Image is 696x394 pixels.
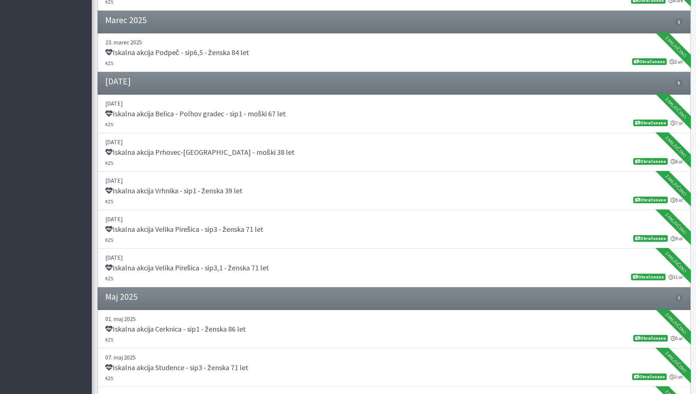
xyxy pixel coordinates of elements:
[105,198,113,204] small: KZS
[105,225,263,234] h5: Iskalna akcija Velika Pirešica - sip3 - ženska 71 let
[105,353,683,362] p: 07. maj 2025
[105,121,113,127] small: KZS
[105,363,248,372] h5: Iskalna akcija Studence - sip3 - ženska 71 let
[98,95,690,133] a: [DATE] Iskalna akcija Belica - Polhov gradec - sip1 - moški 67 let KZS 7 ur Obračunano Zaključeno
[675,295,682,302] span: 7
[675,19,682,25] span: 1
[631,274,665,280] span: Obračunano
[105,253,683,262] p: [DATE]
[105,48,249,57] h5: Iskalna akcija Podpeč - sip6,5 - ženska 84 let
[105,138,683,146] p: [DATE]
[675,80,682,86] span: 5
[105,263,269,272] h5: Iskalna akcija Velika Pirešica - sip3,1 - ženska 71 let
[98,310,690,349] a: 01. maj 2025 Iskalna akcija Cerknica - sip1 - ženska 86 let KZS 5 ur Obračunano Zaključeno
[633,158,667,165] span: Obračunano
[98,349,690,387] a: 07. maj 2025 Iskalna akcija Studence - sip3 - ženska 71 let KZS 2 uri Obračunano Zaključeno
[98,33,690,72] a: 23. marec 2025 Iskalna akcija Podpeč - sip6,5 - ženska 84 let KZS 2 uri Obračunano Zaključeno
[105,99,683,108] p: [DATE]
[632,373,666,380] span: Obračunano
[98,133,690,172] a: [DATE] Iskalna akcija Prhovec-[GEOGRAPHIC_DATA] - moški 38 let KZS 6 ur Obračunano Zaključeno
[105,325,246,333] h5: Iskalna akcija Cerknica - sip1 - ženska 86 let
[98,210,690,249] a: [DATE] Iskalna akcija Velika Pirešica - sip3 - ženska 71 let KZS 9 ur Obračunano Zaključeno
[633,120,667,126] span: Obračunano
[105,276,113,281] small: KZS
[105,15,147,26] h4: Marec 2025
[105,176,683,185] p: [DATE]
[105,314,683,323] p: 01. maj 2025
[105,148,295,157] h5: Iskalna akcija Prhovec-[GEOGRAPHIC_DATA] - moški 38 let
[105,375,113,381] small: KZS
[105,237,113,243] small: KZS
[98,172,690,210] a: [DATE] Iskalna akcija Vrhnika - sip1 - ženska 39 let KZS 5 ur Obračunano Zaključeno
[105,337,113,343] small: KZS
[105,60,113,66] small: KZS
[633,335,667,342] span: Obračunano
[633,235,667,242] span: Obračunano
[98,249,690,287] a: [DATE] Iskalna akcija Velika Pirešica - sip3,1 - ženska 71 let KZS 11 ur Obračunano Zaključeno
[632,58,666,65] span: Obračunano
[105,292,138,302] h4: Maj 2025
[105,76,131,87] h4: [DATE]
[105,160,113,166] small: KZS
[105,109,286,118] h5: Iskalna akcija Belica - Polhov gradec - sip1 - moški 67 let
[633,197,667,203] span: Obračunano
[105,38,683,47] p: 23. marec 2025
[105,186,243,195] h5: Iskalna akcija Vrhnika - sip1 - ženska 39 let
[105,215,683,223] p: [DATE]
